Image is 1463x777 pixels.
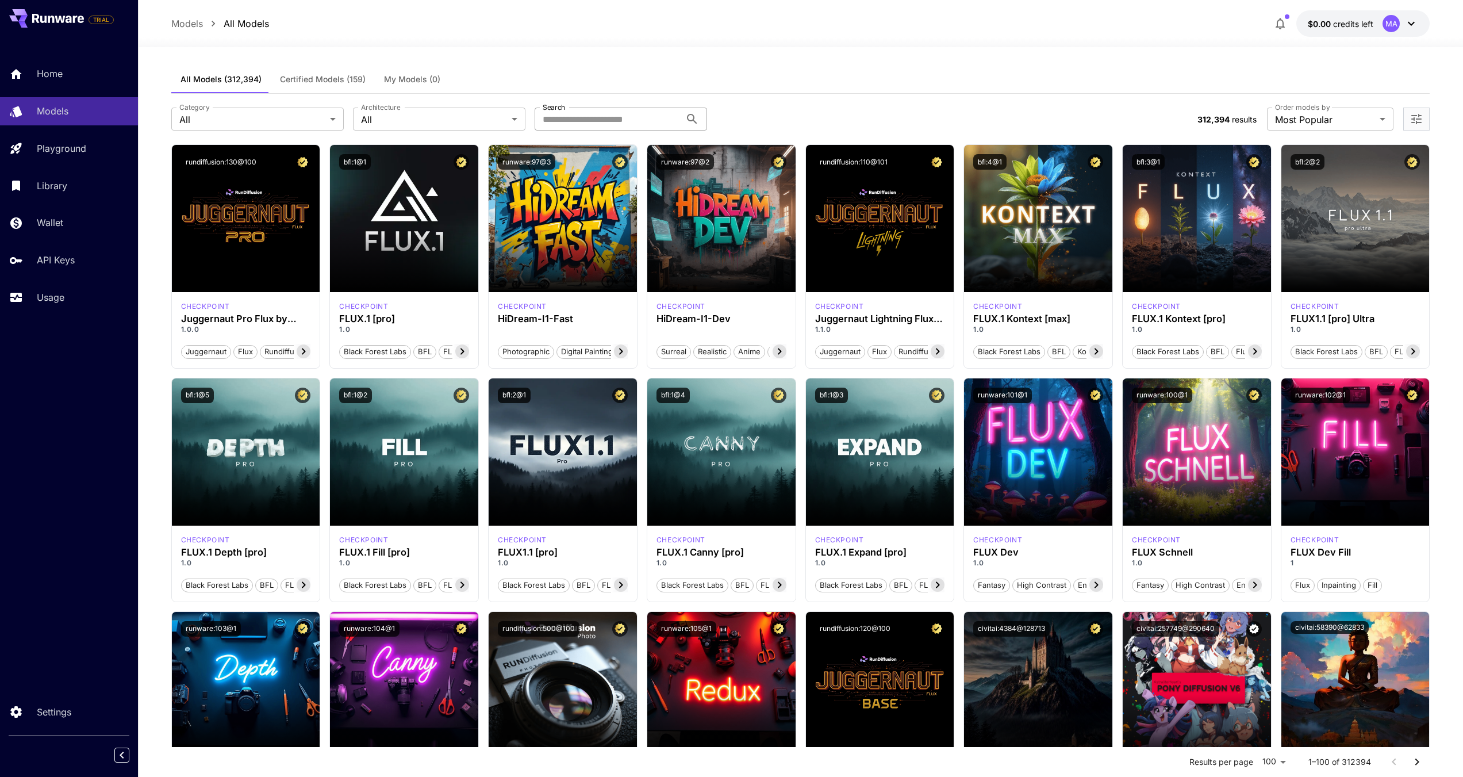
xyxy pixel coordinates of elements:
[37,179,67,193] p: Library
[1231,344,1285,359] button: Flux Kontext
[179,113,325,127] span: All
[1308,19,1333,29] span: $0.00
[867,344,892,359] button: flux
[1197,114,1230,124] span: 312,394
[598,580,653,591] span: FLUX1.1 [pro]
[339,324,469,335] p: 1.0
[1132,346,1203,358] span: Black Forest Labs
[233,344,258,359] button: flux
[1232,346,1284,358] span: Flux Kontext
[89,13,114,26] span: Add your payment card to enable full platform functionality.
[889,577,912,592] button: BFL
[1132,154,1165,170] button: bfl:3@1
[1132,301,1181,312] p: checkpoint
[1132,535,1181,545] p: checkpoint
[339,301,388,312] p: checkpoint
[731,580,753,591] span: BFL
[1132,577,1169,592] button: Fantasy
[256,580,278,591] span: BFL
[181,154,261,170] button: rundiffusion:130@100
[280,74,366,85] span: Certified Models (159)
[815,535,864,545] p: checkpoint
[181,74,262,85] span: All Models (312,394)
[339,577,411,592] button: Black Forest Labs
[1172,580,1229,591] span: High Contrast
[1088,621,1103,637] button: Certified Model – Vetted for best performance and includes a commercial license.
[815,154,892,170] button: rundiffusion:110@101
[1246,154,1262,170] button: Certified Model – Vetted for best performance and includes a commercial license.
[1232,580,1285,591] span: Environment
[114,748,129,763] button: Collapse sidebar
[694,346,731,358] span: Realistic
[1132,558,1262,568] p: 1.0
[1291,344,1362,359] button: Black Forest Labs
[224,17,269,30] a: All Models
[1073,577,1127,592] button: Environment
[123,745,138,765] div: Collapse sidebar
[1291,621,1369,634] button: civitai:58390@62833
[37,104,68,118] p: Models
[1189,756,1253,768] p: Results per page
[339,388,372,403] button: bfl:1@2
[1132,313,1262,324] h3: FLUX.1 Kontext [pro]
[973,301,1022,312] div: FLUX.1 Kontext [max]
[816,346,865,358] span: juggernaut
[815,577,887,592] button: Black Forest Labs
[339,313,469,324] h3: FLUX.1 [pro]
[1410,112,1423,127] button: Open more filters
[281,577,358,592] button: FLUX.1 Depth [pro]
[361,102,400,112] label: Architecture
[1404,154,1420,170] button: Certified Model – Vetted for best performance and includes a commercial license.
[439,577,504,592] button: FLUX.1 Fill [pro]
[1291,313,1420,324] div: FLUX1.1 [pro] Ultra
[1088,388,1103,403] button: Certified Model – Vetted for best performance and includes a commercial license.
[1296,10,1430,37] button: $0.00MA
[181,301,230,312] div: FLUX.1 D
[656,313,786,324] h3: HiDream-I1-Dev
[1383,15,1400,32] div: MA
[89,16,113,24] span: TRIAL
[1291,301,1339,312] div: fluxultra
[1363,577,1382,592] button: Fill
[1308,18,1373,30] div: $0.00
[339,547,469,558] h3: FLUX.1 Fill [pro]
[1073,346,1108,358] span: Kontext
[1132,301,1181,312] div: FLUX.1 Kontext [pro]
[1317,577,1361,592] button: Inpainting
[498,346,554,358] span: Photographic
[339,344,411,359] button: Black Forest Labs
[771,388,786,403] button: Certified Model – Vetted for best performance and includes a commercial license.
[657,346,690,358] span: Surreal
[37,67,63,81] p: Home
[454,388,469,403] button: Certified Model – Vetted for best performance and includes a commercial license.
[339,535,388,545] p: checkpoint
[179,102,210,112] label: Category
[756,577,835,592] button: FLUX.1 Canny [pro]
[929,621,944,637] button: Certified Model – Vetted for best performance and includes a commercial license.
[295,621,310,637] button: Certified Model – Vetted for best performance and includes a commercial license.
[974,346,1045,358] span: Black Forest Labs
[1048,346,1070,358] span: BFL
[929,154,944,170] button: Certified Model – Vetted for best performance and includes a commercial license.
[1291,301,1339,312] p: checkpoint
[182,580,252,591] span: Black Forest Labs
[498,547,628,558] div: FLUX1.1 [pro]
[731,577,754,592] button: BFL
[1012,577,1071,592] button: High Contrast
[915,580,996,591] span: FLUX.1 Expand [pro]
[498,301,547,312] p: checkpoint
[815,301,864,312] div: FLUX.1 D
[693,344,731,359] button: Realistic
[768,346,804,358] span: Stylized
[181,344,231,359] button: juggernaut
[439,344,492,359] button: FLUX.1 [pro]
[656,547,786,558] div: FLUX.1 Canny [pro]
[1291,154,1324,170] button: bfl:2@2
[171,17,269,30] nav: breadcrumb
[1232,577,1286,592] button: Environment
[181,547,311,558] div: FLUX.1 Depth [pro]
[339,621,400,637] button: runware:104@1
